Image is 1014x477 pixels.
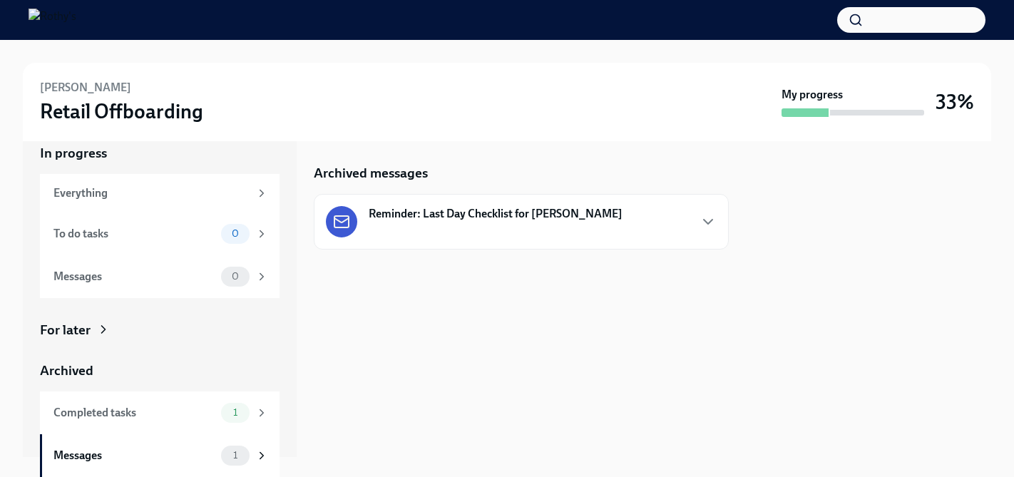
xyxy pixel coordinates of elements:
[53,185,250,201] div: Everything
[223,228,247,239] span: 0
[40,434,280,477] a: Messages1
[40,174,280,212] a: Everything
[782,87,843,103] strong: My progress
[40,321,91,339] div: For later
[40,212,280,255] a: To do tasks0
[314,164,428,183] h5: Archived messages
[53,448,215,463] div: Messages
[936,89,974,115] h3: 33%
[29,9,76,31] img: Rothy's
[40,98,203,124] h3: Retail Offboarding
[40,144,280,163] a: In progress
[53,226,215,242] div: To do tasks
[369,206,623,222] strong: Reminder: Last Day Checklist for [PERSON_NAME]
[40,255,280,298] a: Messages0
[53,405,215,421] div: Completed tasks
[40,361,280,380] a: Archived
[225,407,246,418] span: 1
[40,391,280,434] a: Completed tasks1
[53,269,215,284] div: Messages
[223,271,247,282] span: 0
[40,80,131,96] h6: [PERSON_NAME]
[40,321,280,339] a: For later
[225,450,246,461] span: 1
